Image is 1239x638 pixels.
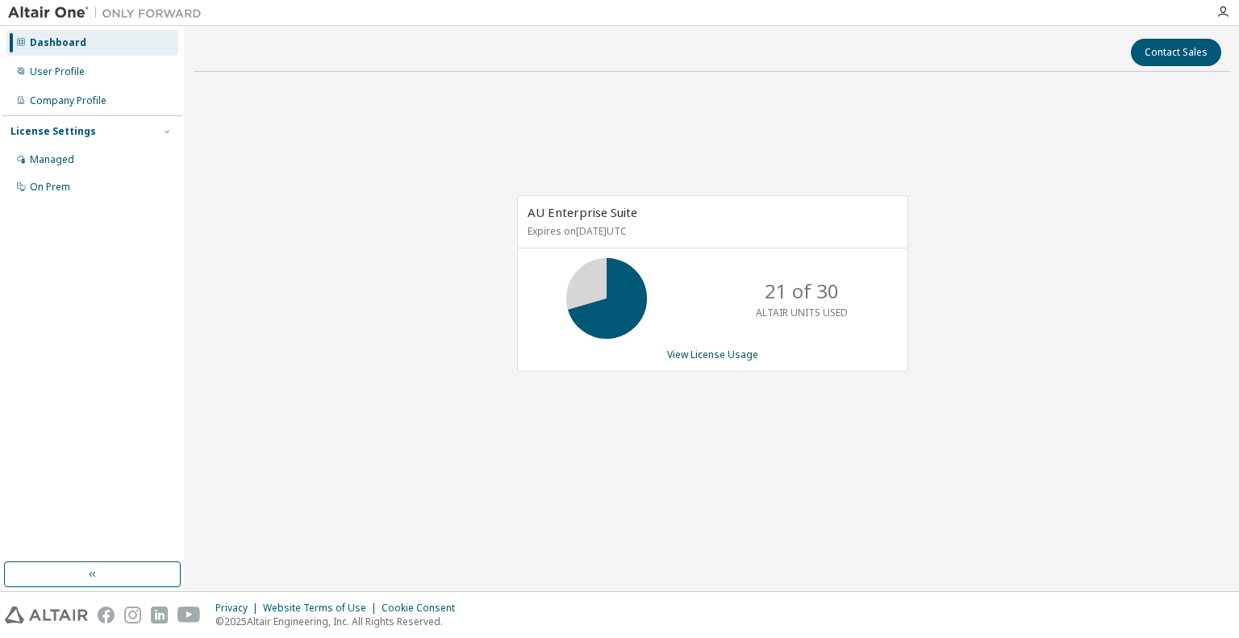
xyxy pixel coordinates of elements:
div: Company Profile [30,94,106,107]
div: Dashboard [30,36,86,49]
a: View License Usage [667,348,758,361]
img: Altair One [8,5,210,21]
img: instagram.svg [124,607,141,623]
button: Contact Sales [1131,39,1221,66]
img: youtube.svg [177,607,201,623]
div: Managed [30,153,74,166]
img: linkedin.svg [151,607,168,623]
p: Expires on [DATE] UTC [528,224,894,238]
img: facebook.svg [98,607,115,623]
div: Website Terms of Use [263,602,382,615]
img: altair_logo.svg [5,607,88,623]
div: On Prem [30,181,70,194]
div: Privacy [215,602,263,615]
div: License Settings [10,125,96,138]
p: © 2025 Altair Engineering, Inc. All Rights Reserved. [215,615,465,628]
div: User Profile [30,65,85,78]
span: AU Enterprise Suite [528,204,637,220]
p: ALTAIR UNITS USED [756,306,848,319]
p: 21 of 30 [765,277,839,305]
div: Cookie Consent [382,602,465,615]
